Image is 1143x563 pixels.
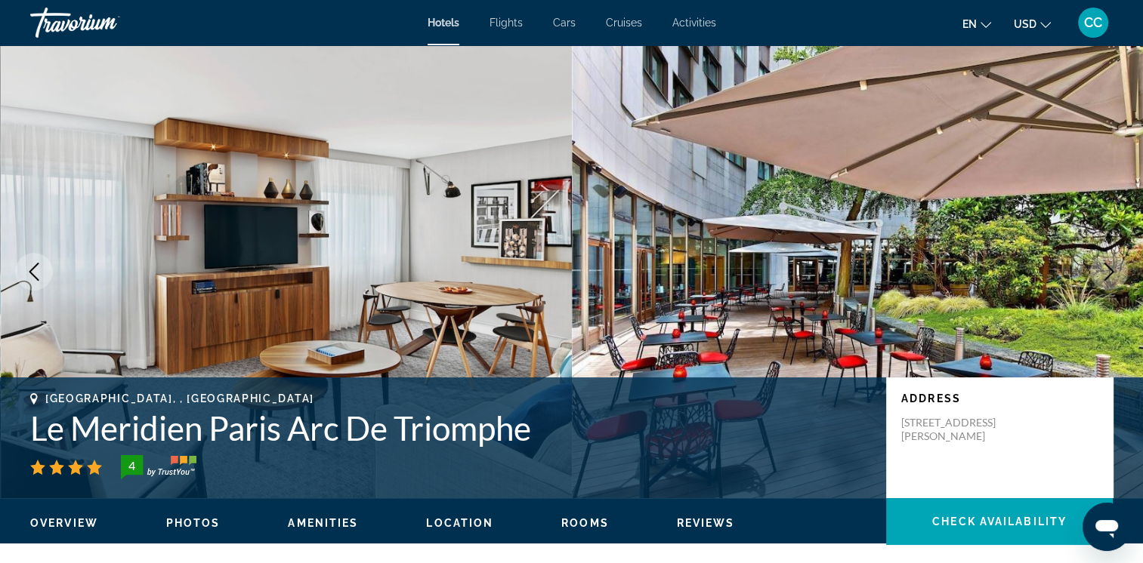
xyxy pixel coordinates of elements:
span: CC [1084,15,1102,30]
div: 4 [116,457,147,475]
button: Photos [166,516,221,530]
p: Address [901,392,1098,405]
span: Amenities [288,517,358,529]
a: Activities [672,17,716,29]
button: Change language [962,13,991,35]
button: User Menu [1073,7,1113,38]
button: Reviews [677,516,735,530]
span: Overview [30,517,98,529]
span: Reviews [677,517,735,529]
span: [GEOGRAPHIC_DATA], , [GEOGRAPHIC_DATA] [45,392,314,405]
button: Next image [1090,253,1128,291]
a: Cruises [606,17,642,29]
button: Overview [30,516,98,530]
span: Check Availability [932,515,1067,528]
a: Flights [490,17,523,29]
iframe: Button to launch messaging window [1083,503,1131,551]
span: en [962,18,977,30]
span: Rooms [561,517,609,529]
a: Cars [553,17,576,29]
button: Rooms [561,516,609,530]
span: Location [426,517,493,529]
button: Amenities [288,516,358,530]
button: Location [426,516,493,530]
p: [STREET_ADDRESS][PERSON_NAME] [901,416,1022,443]
button: Check Availability [886,498,1113,545]
h1: Le Meridien Paris Arc De Triomphe [30,408,871,448]
button: Change currency [1014,13,1051,35]
span: Photos [166,517,221,529]
button: Previous image [15,253,53,291]
a: Travorium [30,3,181,42]
img: trustyou-badge-hor.svg [121,455,196,479]
a: Hotels [428,17,459,29]
span: USD [1014,18,1036,30]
